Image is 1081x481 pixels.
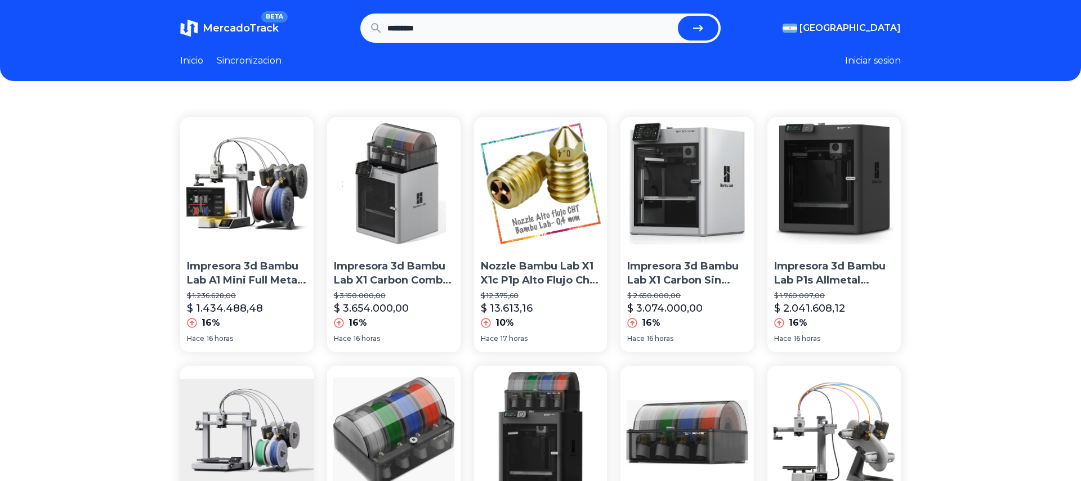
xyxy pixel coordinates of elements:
p: $ 1.236.628,00 [187,291,307,300]
p: $ 2.650.000,00 [627,291,747,300]
a: Inicio [180,54,203,68]
span: Hace [774,334,792,343]
p: 16% [789,316,807,330]
p: $ 3.654.000,00 [334,300,409,316]
a: MercadoTrackBETA [180,19,279,37]
span: [GEOGRAPHIC_DATA] [799,21,901,35]
p: 16% [349,316,367,330]
button: Iniciar sesion [845,54,901,68]
span: 16 horas [794,334,820,343]
p: 16% [642,316,660,330]
img: MercadoTrack [180,19,198,37]
img: Argentina [783,24,797,33]
span: 16 horas [354,334,380,343]
span: 17 horas [501,334,528,343]
img: Impresora 3d Bambu Lab A1 Mini Full Metal Combo Ams - 2gtech [180,117,314,250]
img: Impresora 3d Bambu Lab X1 Carbon Combo Ams Full - 2gtech [327,117,461,250]
p: $ 2.041.608,12 [774,300,845,316]
span: MercadoTrack [203,22,279,34]
a: Impresora 3d Bambu Lab X1 Carbon Combo Ams Full - 2gtechImpresora 3d Bambu Lab X1 Carbon Combo Am... [327,117,461,352]
button: [GEOGRAPHIC_DATA] [783,21,901,35]
a: Nozzle Bambu Lab X1 X1c P1p Alto Flujo Cht 0,4mm Impresor 3dNozzle Bambu Lab X1 X1c P1p Alto Fluj... [474,117,607,352]
span: 16 horas [207,334,233,343]
span: Hace [334,334,351,343]
a: Impresora 3d Bambu Lab X1 Carbon Sin Ams - 2gtechImpresora 3d Bambu Lab X1 Carbon Sin Ams - 2gtec... [620,117,754,352]
p: 10% [495,316,514,330]
p: $ 1.434.488,48 [187,300,263,316]
a: Impresora 3d Bambu Lab P1s Allmetal Ultrarapida Full -2gtechImpresora 3d Bambu Lab P1s Allmetal U... [767,117,901,352]
span: Hace [627,334,645,343]
span: Hace [481,334,498,343]
span: BETA [261,11,288,23]
p: $ 3.150.000,00 [334,291,454,300]
span: Hace [187,334,204,343]
p: Impresora 3d Bambu Lab A1 Mini Full Metal Combo Ams - 2gtech [187,259,307,287]
p: 16% [202,316,220,330]
img: Nozzle Bambu Lab X1 X1c P1p Alto Flujo Cht 0,4mm Impresor 3d [474,117,607,250]
a: Sincronizacion [217,54,282,68]
p: $ 3.074.000,00 [627,300,703,316]
p: $ 1.760.007,00 [774,291,894,300]
p: Impresora 3d Bambu Lab X1 Carbon Combo Ams Full - 2gtech [334,259,454,287]
p: Impresora 3d Bambu Lab P1s Allmetal Ultrarapida Full -2gtech [774,259,894,287]
a: Impresora 3d Bambu Lab A1 Mini Full Metal Combo Ams - 2gtechImpresora 3d Bambu Lab A1 Mini Full M... [180,117,314,352]
img: Impresora 3d Bambu Lab P1s Allmetal Ultrarapida Full -2gtech [767,117,901,250]
span: 16 horas [647,334,673,343]
p: $ 12.375,60 [481,291,601,300]
p: Impresora 3d Bambu Lab X1 Carbon Sin Ams - 2gtech [627,259,747,287]
img: Impresora 3d Bambu Lab X1 Carbon Sin Ams - 2gtech [620,117,754,250]
p: $ 13.613,16 [481,300,533,316]
p: Nozzle Bambu Lab X1 X1c P1p Alto Flujo Cht 0,4mm Impresor 3d [481,259,601,287]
